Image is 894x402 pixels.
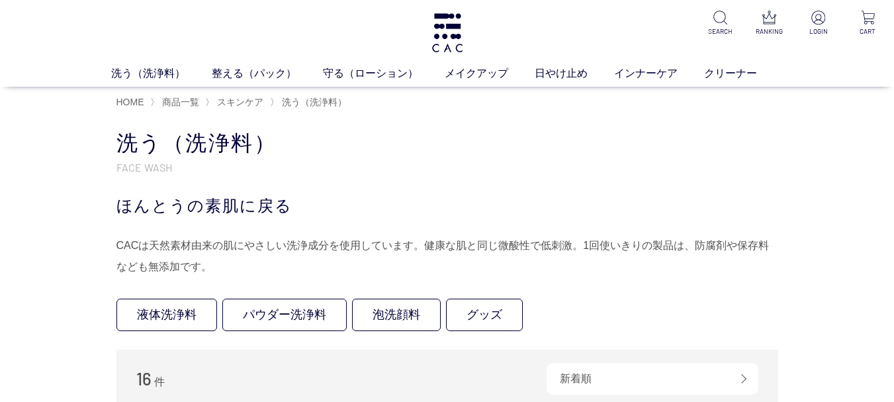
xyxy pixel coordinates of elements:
p: LOGIN [803,26,834,36]
p: SEARCH [705,26,737,36]
a: 洗う（洗浄料） [279,97,347,107]
a: 整える（パック） [212,66,323,81]
a: メイクアップ [445,66,535,81]
p: RANKING [754,26,785,36]
div: 新着順 [547,363,758,395]
span: 16 [136,368,152,389]
a: LOGIN [803,11,834,36]
a: 日やけ止め [535,66,614,81]
img: logo [430,13,465,52]
h1: 洗う（洗浄料） [116,129,778,158]
span: 件 [154,376,165,387]
a: 商品一覧 [159,97,199,107]
a: クリーナー [704,66,783,81]
a: RANKING [754,11,785,36]
p: FACE WASH [116,160,778,174]
a: SEARCH [705,11,737,36]
a: 守る（ローション） [323,66,445,81]
div: ほんとうの素肌に戻る [116,194,778,218]
li: 〉 [205,96,267,109]
a: グッズ [446,299,523,331]
a: スキンケア [214,97,263,107]
div: CACは天然素材由来の肌にやさしい洗浄成分を使用しています。健康な肌と同じ微酸性で低刺激。1回使いきりの製品は、防腐剤や保存料なども無添加です。 [116,235,778,277]
a: CART [852,11,883,36]
a: 泡洗顔料 [352,299,441,331]
li: 〉 [270,96,350,109]
p: CART [852,26,883,36]
a: 洗う（洗浄料） [111,66,212,81]
a: インナーケア [614,66,704,81]
span: スキンケア [217,97,263,107]
li: 〉 [150,96,202,109]
a: パウダー洗浄料 [222,299,347,331]
span: 洗う（洗浄料） [282,97,347,107]
a: HOME [116,97,144,107]
span: 商品一覧 [162,97,199,107]
a: 液体洗浄料 [116,299,217,331]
